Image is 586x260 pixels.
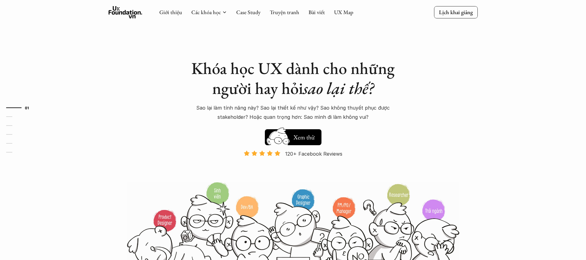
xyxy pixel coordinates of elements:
[265,126,321,145] a: Xem thử
[6,104,35,111] a: 01
[185,103,401,122] p: Sao lại làm tính năng này? Sao lại thiết kế như vậy? Sao không thuyết phục được stakeholder? Hoặc...
[238,150,348,181] a: 120+ Facebook Reviews
[439,9,473,16] p: Lịch khai giảng
[270,9,299,16] a: Truyện tranh
[434,6,478,18] a: Lịch khai giảng
[303,77,374,99] em: sao lại thế?
[309,9,325,16] a: Bài viết
[25,106,29,110] strong: 01
[159,9,182,16] a: Giới thiệu
[185,58,401,98] h1: Khóa học UX dành cho những người hay hỏi
[285,149,342,158] p: 120+ Facebook Reviews
[334,9,353,16] a: UX Map
[293,133,315,142] h5: Xem thử
[236,9,261,16] a: Case Study
[191,9,221,16] a: Các khóa học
